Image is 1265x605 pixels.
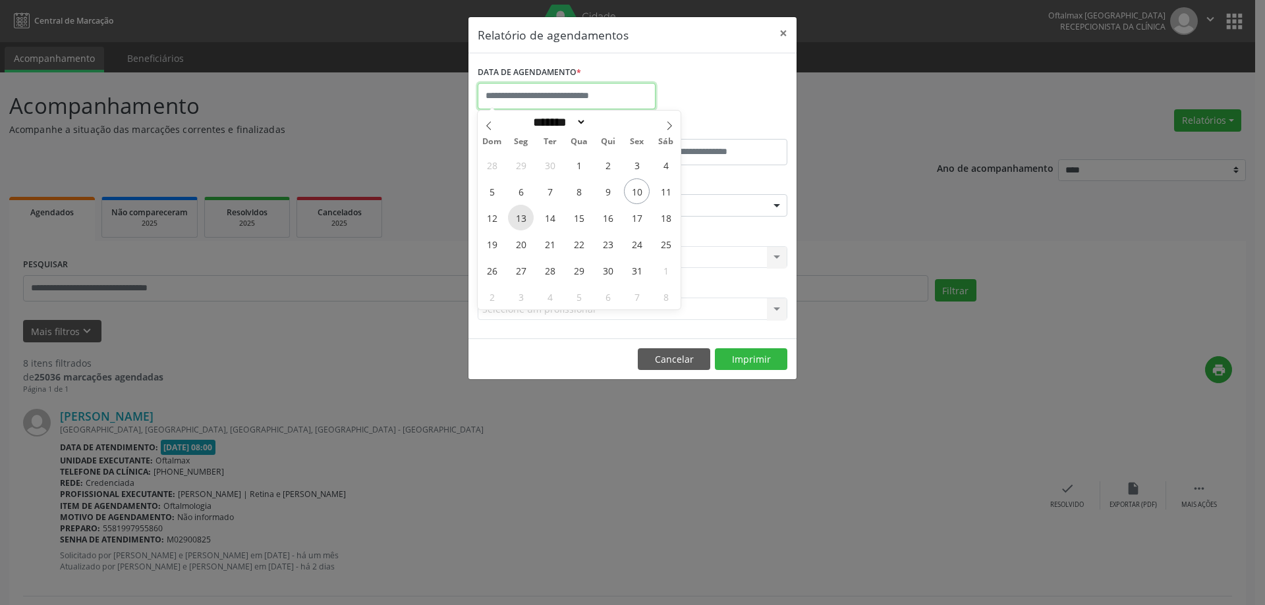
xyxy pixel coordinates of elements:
span: Outubro 1, 2025 [566,152,592,178]
span: Outubro 8, 2025 [566,178,592,204]
span: Setembro 30, 2025 [537,152,563,178]
span: Outubro 9, 2025 [595,178,621,204]
span: Outubro 12, 2025 [479,205,505,230]
span: Setembro 28, 2025 [479,152,505,178]
span: Sáb [652,138,681,146]
span: Outubro 21, 2025 [537,231,563,257]
span: Outubro 29, 2025 [566,257,592,283]
span: Novembro 8, 2025 [653,284,679,309]
span: Novembro 3, 2025 [508,284,534,309]
span: Novembro 4, 2025 [537,284,563,309]
span: Outubro 11, 2025 [653,178,679,204]
span: Outubro 3, 2025 [624,152,650,178]
span: Outubro 20, 2025 [508,231,534,257]
span: Outubro 14, 2025 [537,205,563,230]
span: Novembro 7, 2025 [624,284,650,309]
span: Outubro 15, 2025 [566,205,592,230]
label: ATÉ [636,118,787,139]
span: Qua [565,138,594,146]
span: Outubro 18, 2025 [653,205,679,230]
select: Month [528,115,586,129]
span: Outubro 25, 2025 [653,231,679,257]
span: Outubro 5, 2025 [479,178,505,204]
span: Novembro 1, 2025 [653,257,679,283]
span: Sex [623,138,652,146]
span: Outubro 23, 2025 [595,231,621,257]
span: Outubro 19, 2025 [479,231,505,257]
label: DATA DE AGENDAMENTO [478,63,581,83]
button: Close [770,17,797,49]
span: Outubro 26, 2025 [479,257,505,283]
span: Outubro 2, 2025 [595,152,621,178]
span: Novembro 6, 2025 [595,284,621,309]
button: Cancelar [638,348,710,371]
span: Qui [594,138,623,146]
h5: Relatório de agendamentos [478,26,629,43]
span: Seg [507,138,536,146]
span: Outubro 28, 2025 [537,257,563,283]
span: Outubro 16, 2025 [595,205,621,230]
span: Novembro 5, 2025 [566,284,592,309]
button: Imprimir [715,348,787,371]
span: Outubro 24, 2025 [624,231,650,257]
span: Dom [478,138,507,146]
span: Novembro 2, 2025 [479,284,505,309]
span: Outubro 31, 2025 [624,257,650,283]
span: Outubro 27, 2025 [508,257,534,283]
span: Outubro 6, 2025 [508,178,534,204]
span: Outubro 13, 2025 [508,205,534,230]
span: Outubro 22, 2025 [566,231,592,257]
span: Outubro 4, 2025 [653,152,679,178]
span: Setembro 29, 2025 [508,152,534,178]
span: Outubro 10, 2025 [624,178,650,204]
span: Outubro 7, 2025 [537,178,563,204]
span: Outubro 17, 2025 [624,205,650,230]
span: Ter [536,138,565,146]
input: Year [586,115,630,129]
span: Outubro 30, 2025 [595,257,621,283]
